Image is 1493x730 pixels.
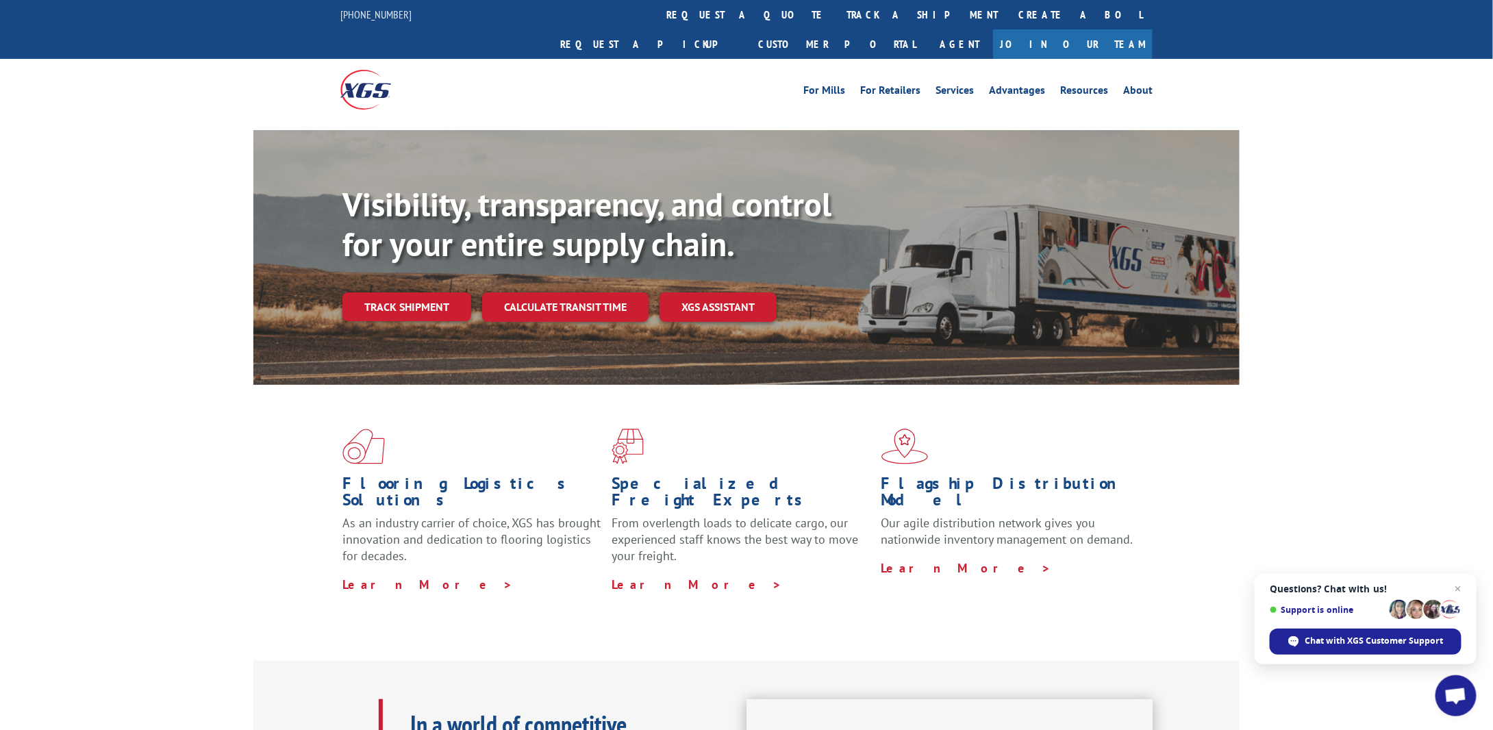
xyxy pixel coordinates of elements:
[1270,629,1461,655] div: Chat with XGS Customer Support
[1123,85,1153,100] a: About
[926,29,993,59] a: Agent
[342,183,831,265] b: Visibility, transparency, and control for your entire supply chain.
[881,560,1052,576] a: Learn More >
[550,29,748,59] a: Request a pickup
[342,292,471,321] a: Track shipment
[612,515,870,576] p: From overlength loads to delicate cargo, our experienced staff knows the best way to move your fr...
[1305,635,1444,647] span: Chat with XGS Customer Support
[881,515,1133,547] span: Our agile distribution network gives you nationwide inventory management on demand.
[1435,675,1477,716] div: Open chat
[612,577,782,592] a: Learn More >
[881,429,929,464] img: xgs-icon-flagship-distribution-model-red
[612,429,644,464] img: xgs-icon-focused-on-flooring-red
[993,29,1153,59] a: Join Our Team
[342,515,601,564] span: As an industry carrier of choice, XGS has brought innovation and dedication to flooring logistics...
[612,475,870,515] h1: Specialized Freight Experts
[1060,85,1108,100] a: Resources
[881,475,1140,515] h1: Flagship Distribution Model
[1450,581,1466,597] span: Close chat
[936,85,974,100] a: Services
[342,475,601,515] h1: Flooring Logistics Solutions
[860,85,920,100] a: For Retailers
[803,85,845,100] a: For Mills
[482,292,649,322] a: Calculate transit time
[1270,605,1385,615] span: Support is online
[989,85,1045,100] a: Advantages
[340,8,412,21] a: [PHONE_NUMBER]
[342,577,513,592] a: Learn More >
[660,292,777,322] a: XGS ASSISTANT
[748,29,926,59] a: Customer Portal
[1270,583,1461,594] span: Questions? Chat with us!
[342,429,385,464] img: xgs-icon-total-supply-chain-intelligence-red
